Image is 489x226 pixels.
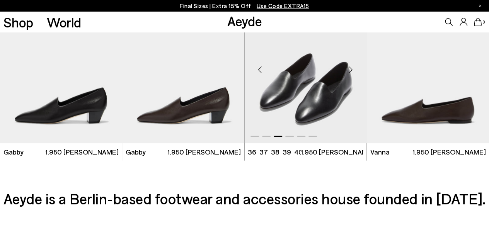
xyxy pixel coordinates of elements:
[167,147,241,157] span: 1.950 [PERSON_NAME]
[47,15,81,29] a: World
[259,147,268,157] li: 37
[271,147,279,157] li: 38
[294,147,303,157] li: 40
[180,1,309,11] p: Final Sizes | Extra 15% Off
[249,58,272,82] div: Previous slide
[301,147,374,157] span: 1.950 [PERSON_NAME]
[227,13,262,29] a: Aeyde
[412,147,486,157] span: 1.950 [PERSON_NAME]
[248,147,301,157] ul: variant
[482,20,486,24] span: 0
[122,143,244,161] a: Gabby 1.950 [PERSON_NAME]
[339,58,363,82] div: Next slide
[245,143,366,161] a: 36 37 38 39 40 + 1.950 [PERSON_NAME]
[367,143,489,161] a: Vanna 1.950 [PERSON_NAME]
[3,188,486,209] h3: Aeyde is a Berlin-based footwear and accessories house founded in [DATE].
[248,147,256,157] li: 36
[257,2,309,9] span: Navigate to /collections/ss25-final-sizes
[126,147,146,157] span: Gabby
[370,147,389,157] span: Vanna
[283,147,291,157] li: 39
[3,147,24,157] span: Gabby
[45,147,119,157] span: 1.950 [PERSON_NAME]
[474,18,482,26] a: 0
[3,15,33,29] a: Shop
